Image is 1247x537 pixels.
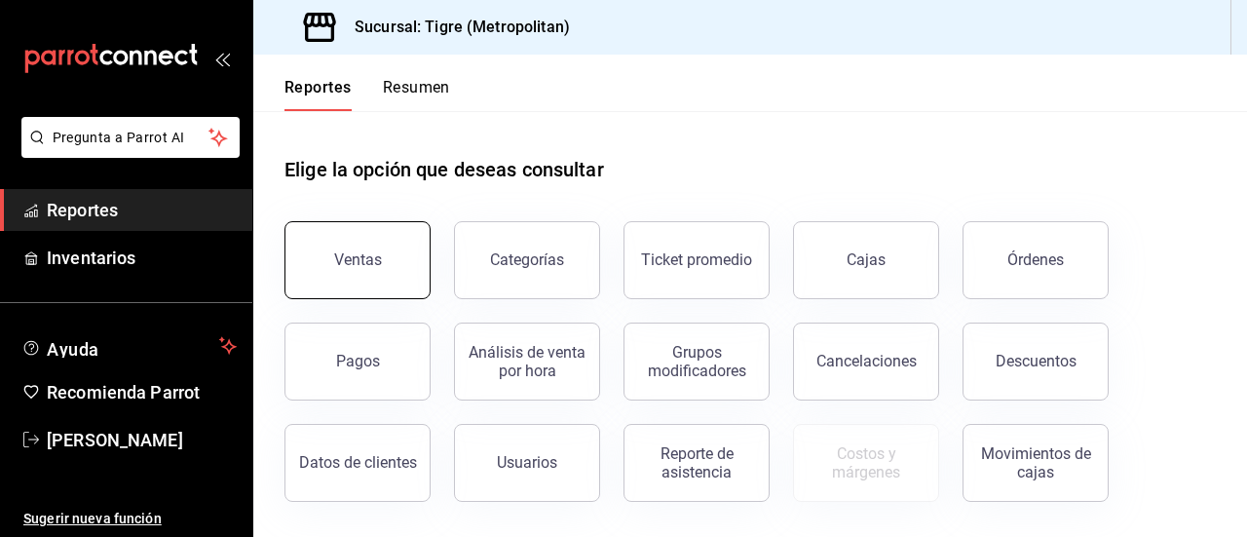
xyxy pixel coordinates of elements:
div: Movimientos de cajas [975,444,1096,481]
button: Cancelaciones [793,323,939,401]
button: Ticket promedio [623,221,770,299]
button: Reporte de asistencia [623,424,770,502]
div: Usuarios [497,453,557,472]
a: Pregunta a Parrot AI [14,141,240,162]
button: Órdenes [963,221,1109,299]
div: Cancelaciones [816,352,917,370]
div: Descuentos [996,352,1077,370]
button: Reportes [284,78,352,111]
button: Cajas [793,221,939,299]
button: Categorías [454,221,600,299]
div: Costos y márgenes [806,444,926,481]
span: Recomienda Parrot [47,379,237,405]
div: Órdenes [1007,250,1064,269]
h1: Elige la opción que deseas consultar [284,155,604,184]
span: Reportes [47,197,237,223]
h3: Sucursal: Tigre (Metropolitan) [339,16,570,39]
div: Reporte de asistencia [636,444,757,481]
div: Grupos modificadores [636,343,757,380]
button: Usuarios [454,424,600,502]
div: Ticket promedio [641,250,752,269]
button: Descuentos [963,323,1109,401]
div: Cajas [847,250,886,269]
div: Ventas [334,250,382,269]
div: navigation tabs [284,78,450,111]
button: Datos de clientes [284,424,431,502]
span: Ayuda [47,334,211,358]
div: Categorías [490,250,564,269]
span: Sugerir nueva función [23,509,237,529]
div: Análisis de venta por hora [467,343,587,380]
span: Pregunta a Parrot AI [53,128,209,148]
button: open_drawer_menu [214,51,230,66]
button: Contrata inventarios para ver este reporte [793,424,939,502]
button: Resumen [383,78,450,111]
div: Pagos [336,352,380,370]
div: Datos de clientes [299,453,417,472]
span: Inventarios [47,245,237,271]
button: Ventas [284,221,431,299]
button: Grupos modificadores [623,323,770,401]
button: Pregunta a Parrot AI [21,117,240,158]
button: Pagos [284,323,431,401]
button: Movimientos de cajas [963,424,1109,502]
button: Análisis de venta por hora [454,323,600,401]
span: [PERSON_NAME] [47,427,237,453]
